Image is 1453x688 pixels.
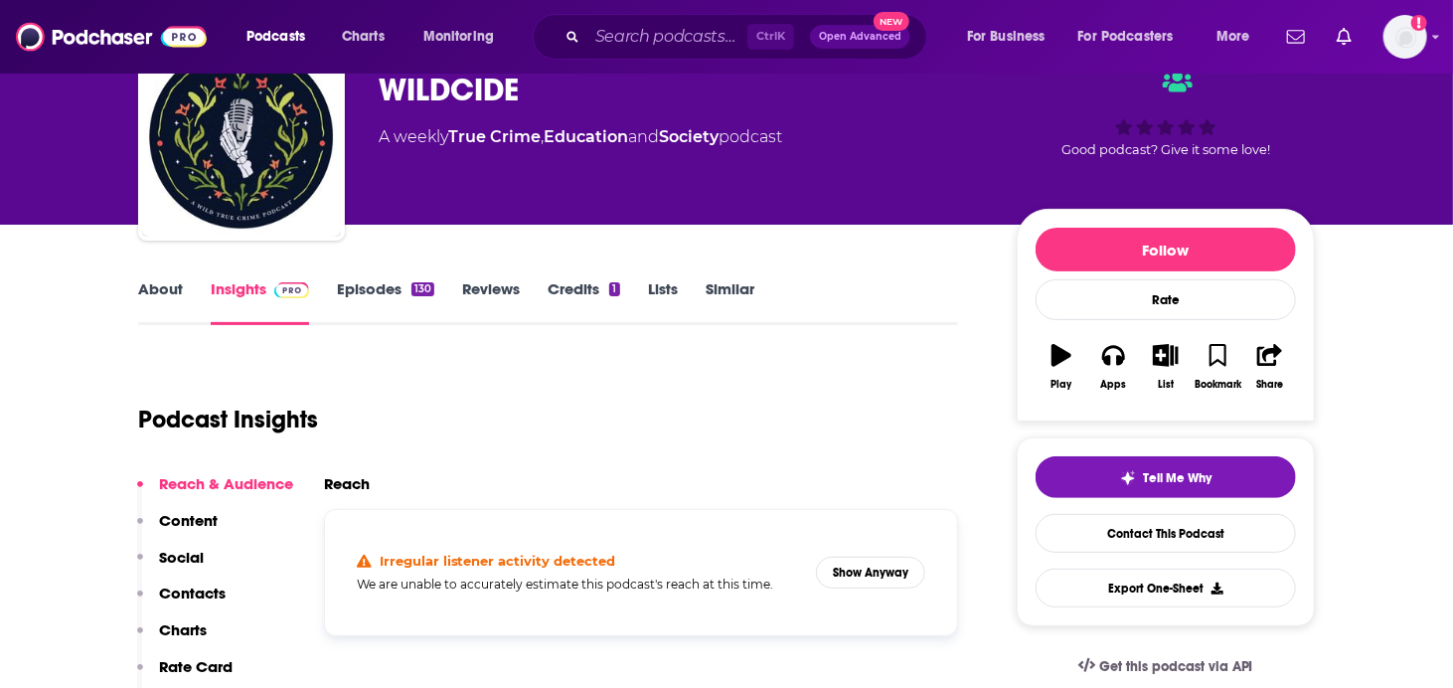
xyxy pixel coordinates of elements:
[609,282,619,296] div: 1
[1244,331,1296,403] button: Share
[1144,470,1212,486] span: Tell Me Why
[142,38,341,237] img: WILDCIDE
[648,279,678,325] a: Lists
[1036,456,1296,498] button: tell me why sparkleTell Me Why
[541,127,544,146] span: ,
[409,21,520,53] button: open menu
[1383,15,1427,59] button: Show profile menu
[548,279,619,325] a: Credits1
[342,23,385,51] span: Charts
[1383,15,1427,59] span: Logged in as TaraKennedy
[747,24,794,50] span: Ctrl K
[810,25,910,49] button: Open AdvancedNew
[1411,15,1427,31] svg: Add a profile image
[1051,379,1072,391] div: Play
[159,474,293,493] p: Reach & Audience
[1195,379,1241,391] div: Bookmark
[324,474,370,493] h2: Reach
[137,548,204,585] button: Social
[1065,21,1203,53] button: open menu
[659,127,719,146] a: Society
[137,511,218,548] button: Content
[137,620,207,657] button: Charts
[379,125,782,149] div: A weekly podcast
[967,23,1046,51] span: For Business
[1087,331,1139,403] button: Apps
[953,21,1070,53] button: open menu
[337,279,434,325] a: Episodes130
[211,279,309,325] a: InsightsPodchaser Pro
[423,23,494,51] span: Monitoring
[159,548,204,567] p: Social
[628,127,659,146] span: and
[137,474,293,511] button: Reach & Audience
[411,282,434,296] div: 130
[1036,228,1296,271] button: Follow
[1036,331,1087,403] button: Play
[1099,658,1253,675] span: Get this podcast via API
[137,584,226,620] button: Contacts
[819,32,901,42] span: Open Advanced
[587,21,747,53] input: Search podcasts, credits, & more...
[246,23,305,51] span: Podcasts
[1329,20,1360,54] a: Show notifications dropdown
[1383,15,1427,59] img: User Profile
[552,14,946,60] div: Search podcasts, credits, & more...
[274,282,309,298] img: Podchaser Pro
[1061,142,1270,157] span: Good podcast? Give it some love!
[329,21,397,53] a: Charts
[448,127,541,146] a: True Crime
[380,553,616,569] h4: Irregular listener activity detected
[1036,279,1296,320] div: Rate
[138,405,318,434] h1: Podcast Insights
[706,279,754,325] a: Similar
[1017,52,1315,175] div: Good podcast? Give it some love!
[357,577,800,592] h5: We are unable to accurately estimate this podcast's reach at this time.
[233,21,331,53] button: open menu
[159,620,207,639] p: Charts
[816,557,925,589] button: Show Anyway
[874,12,909,31] span: New
[1036,514,1296,553] a: Contact This Podcast
[1101,379,1127,391] div: Apps
[1036,569,1296,607] button: Export One-Sheet
[1279,20,1313,54] a: Show notifications dropdown
[1140,331,1192,403] button: List
[1078,23,1174,51] span: For Podcasters
[1192,331,1243,403] button: Bookmark
[462,279,520,325] a: Reviews
[16,18,207,56] img: Podchaser - Follow, Share and Rate Podcasts
[159,657,233,676] p: Rate Card
[1216,23,1250,51] span: More
[1203,21,1275,53] button: open menu
[1120,470,1136,486] img: tell me why sparkle
[159,584,226,602] p: Contacts
[1158,379,1174,391] div: List
[159,511,218,530] p: Content
[544,127,628,146] a: Education
[1256,379,1283,391] div: Share
[138,279,183,325] a: About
